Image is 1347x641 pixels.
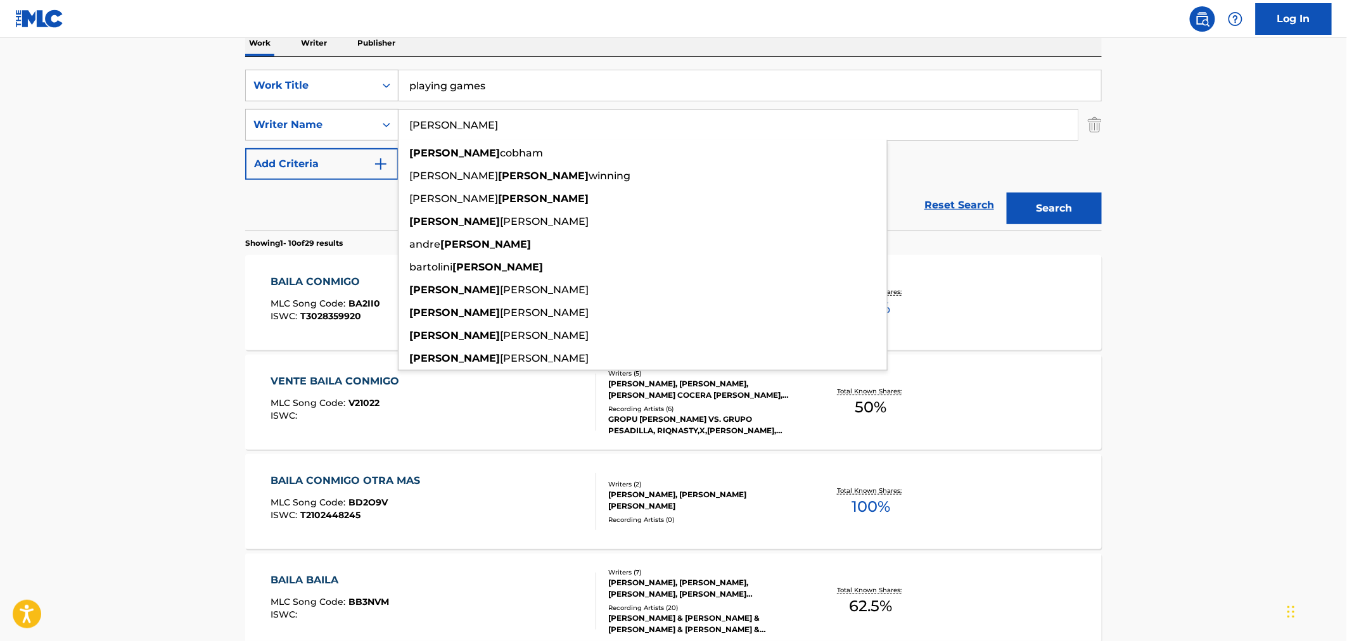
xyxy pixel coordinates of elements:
span: [PERSON_NAME] [409,170,498,182]
div: Writers ( 7 ) [608,568,800,577]
div: Writers ( 5 ) [608,369,800,378]
a: BAILA CONMIGO OTRA MASMLC Song Code:BD2O9VISWC:T2102448245Writers (2)[PERSON_NAME], [PERSON_NAME]... [245,454,1102,549]
span: bartolini [409,261,452,273]
span: BD2O9V [349,497,388,508]
div: Work Title [253,78,367,93]
p: Writer [297,30,331,56]
span: BB3NVM [349,596,390,607]
img: MLC Logo [15,10,64,28]
div: [PERSON_NAME], [PERSON_NAME], [PERSON_NAME], [PERSON_NAME] [PERSON_NAME], [PERSON_NAME] [PERSON_N... [608,577,800,600]
span: T2102448245 [301,509,361,521]
span: [PERSON_NAME] [500,307,589,319]
span: [PERSON_NAME] [500,215,589,227]
strong: [PERSON_NAME] [409,352,500,364]
form: Search Form [245,70,1102,231]
img: Delete Criterion [1088,109,1102,141]
span: andre [409,238,440,250]
span: 50 % [855,396,887,419]
span: ISWC : [271,410,301,421]
span: MLC Song Code : [271,298,349,309]
strong: [PERSON_NAME] [409,215,500,227]
a: BAILA CONMIGOMLC Song Code:BA2II0ISWC:T3028359920Writers (11)[PERSON_NAME], [PERSON_NAME], [PERSO... [245,255,1102,350]
strong: [PERSON_NAME] [452,261,543,273]
span: V21022 [349,397,380,409]
a: Reset Search [918,191,1000,219]
img: search [1195,11,1210,27]
button: Add Criteria [245,148,399,180]
strong: [PERSON_NAME] [440,238,531,250]
p: Work [245,30,274,56]
span: [PERSON_NAME] [409,193,498,205]
div: [PERSON_NAME], [PERSON_NAME] [PERSON_NAME] [608,489,800,512]
span: MLC Song Code : [271,596,349,607]
p: Publisher [354,30,399,56]
p: Total Known Shares: [837,386,905,396]
strong: [PERSON_NAME] [409,329,500,341]
div: Recording Artists ( 20 ) [608,603,800,612]
a: Log In [1256,3,1332,35]
strong: [PERSON_NAME] [498,193,589,205]
span: BA2II0 [349,298,381,309]
strong: [PERSON_NAME] [498,170,589,182]
div: BAILA CONMIGO OTRA MAS [271,473,427,488]
div: Writer Name [253,117,367,132]
p: Showing 1 - 10 of 29 results [245,238,343,249]
div: Recording Artists ( 6 ) [608,404,800,414]
iframe: Chat Widget [1284,580,1347,641]
span: 100 % [852,495,890,518]
span: MLC Song Code : [271,497,349,508]
div: Recording Artists ( 0 ) [608,515,800,524]
span: [PERSON_NAME] [500,329,589,341]
a: VENTE BAILA CONMIGOMLC Song Code:V21022ISWC:Writers (5)[PERSON_NAME], [PERSON_NAME], [PERSON_NAME... [245,355,1102,450]
p: Total Known Shares: [837,585,905,595]
div: [PERSON_NAME], [PERSON_NAME], [PERSON_NAME] COCERA [PERSON_NAME], [PERSON_NAME] [PERSON_NAME] MOS... [608,378,800,401]
div: GROPU [PERSON_NAME] VS. GRUPO PESADILLA, RIQNASTY,X,[PERSON_NAME], [PERSON_NAME], [PERSON_NAME], ... [608,414,800,436]
div: BAILA BAILA [271,573,390,588]
span: 62.5 % [850,595,893,618]
div: Help [1223,6,1248,32]
img: 9d2ae6d4665cec9f34b9.svg [373,156,388,172]
img: help [1228,11,1243,27]
div: BAILA CONMIGO [271,274,381,289]
span: [PERSON_NAME] [500,284,589,296]
p: Total Known Shares: [837,486,905,495]
span: MLC Song Code : [271,397,349,409]
span: ISWC : [271,509,301,521]
span: winning [589,170,630,182]
span: ISWC : [271,310,301,322]
button: Search [1007,193,1102,224]
span: [PERSON_NAME] [500,352,589,364]
a: Public Search [1190,6,1215,32]
strong: [PERSON_NAME] [409,307,500,319]
div: Drag [1287,593,1295,631]
div: Writers ( 2 ) [608,479,800,489]
div: [PERSON_NAME] & [PERSON_NAME] & [PERSON_NAME] & [PERSON_NAME] & [PERSON_NAME], [PERSON_NAME] [608,612,800,635]
span: T3028359920 [301,310,362,322]
span: cobham [500,147,543,159]
span: ISWC : [271,609,301,620]
strong: [PERSON_NAME] [409,284,500,296]
strong: [PERSON_NAME] [409,147,500,159]
div: VENTE BAILA CONMIGO [271,374,406,389]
